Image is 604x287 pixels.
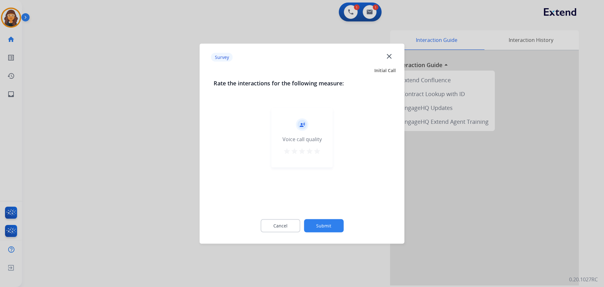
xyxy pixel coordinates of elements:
[569,276,598,283] p: 0.20.1027RC
[313,147,321,155] mat-icon: star
[283,147,291,155] mat-icon: star
[304,219,344,232] button: Submit
[299,122,305,127] mat-icon: record_voice_over
[298,147,306,155] mat-icon: star
[374,67,396,73] span: Initial Call
[214,78,391,87] h3: Rate the interactions for the following measure:
[260,219,300,232] button: Cancel
[385,52,393,60] mat-icon: close
[306,147,313,155] mat-icon: star
[211,53,233,62] p: Survey
[282,135,322,143] div: Voice call quality
[291,147,298,155] mat-icon: star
